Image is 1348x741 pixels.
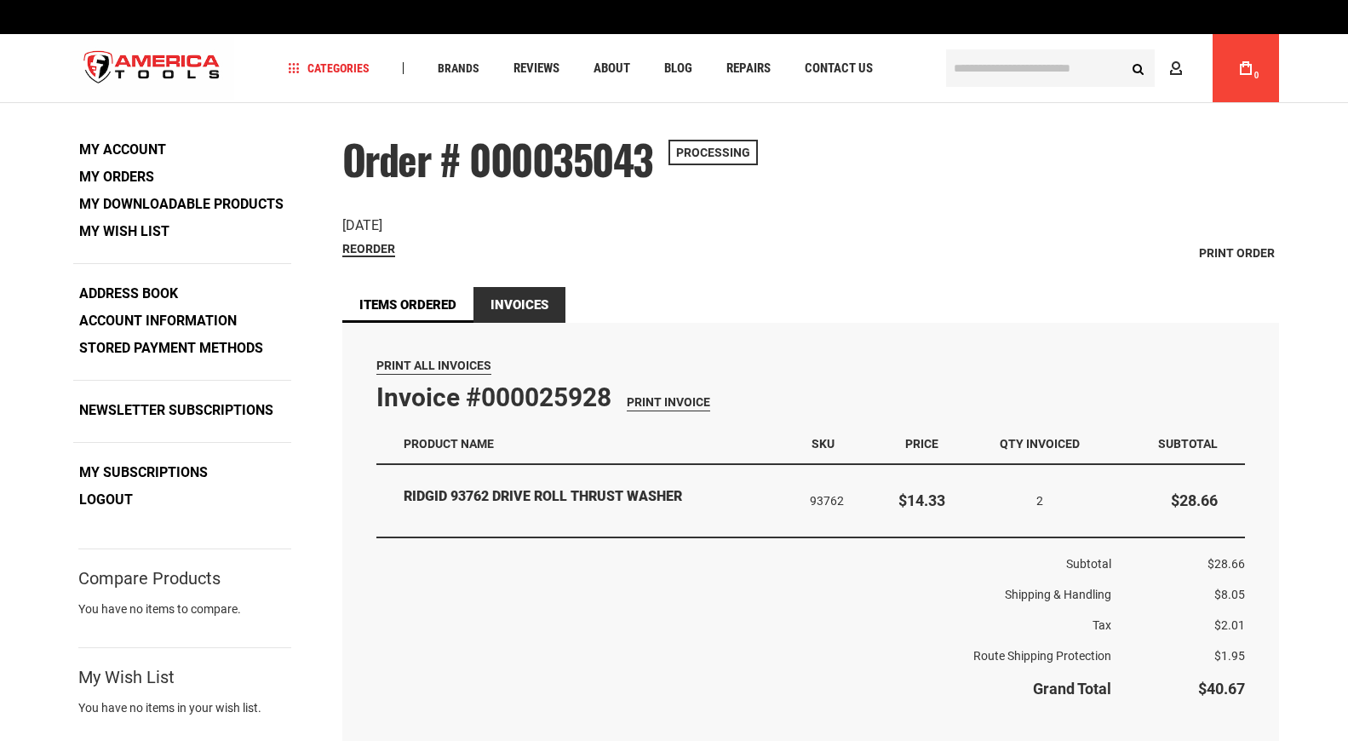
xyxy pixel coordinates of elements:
a: 0 [1230,34,1262,102]
span: $2.01 [1214,618,1245,632]
a: Stored Payment Methods [73,336,269,361]
img: America Tools [70,37,235,101]
span: $14.33 [898,491,945,509]
a: My Orders [73,164,160,190]
div: You have no items to compare. [78,600,291,635]
strong: Compare Products [78,571,221,586]
span: $8.05 [1214,588,1245,601]
a: Account Information [73,308,243,334]
span: $28.66 [1207,557,1245,571]
th: SKU [798,424,875,464]
a: Logout [73,487,139,513]
span: Print Order [1199,246,1275,260]
span: Print All Invoices [376,359,491,372]
span: 2 [1036,494,1043,508]
strong: My Orders [79,169,154,185]
a: store logo [70,37,235,101]
a: Items Ordered [342,287,473,323]
a: Categories [280,57,377,80]
span: Blog [664,62,692,75]
a: About [586,57,638,80]
span: About [594,62,630,75]
a: Print Order [1195,240,1279,266]
strong: Invoices [473,287,565,323]
th: Subtotal [1111,424,1245,464]
span: Repairs [726,62,771,75]
span: Categories [288,62,370,74]
span: Reorder [342,242,395,256]
strong: My Wish List [78,669,175,685]
span: Order # 000035043 [342,129,654,189]
a: My Wish List [73,219,175,244]
strong: Invoice #000025928 [376,382,611,412]
span: Reviews [513,62,559,75]
th: Qty Invoiced [968,424,1110,464]
th: Shipping & Handling [376,579,1111,610]
a: Brands [430,57,487,80]
th: Tax [376,610,1111,640]
span: $40.67 [1198,680,1245,698]
span: $28.66 [1171,491,1218,509]
th: Price [875,424,968,464]
th: Product Name [376,424,798,464]
span: 0 [1254,71,1259,80]
a: Print Invoice [627,393,710,411]
a: Contact Us [797,57,881,80]
th: Route Shipping Protection [376,640,1111,671]
span: [DATE] [342,217,382,233]
span: Contact Us [805,62,873,75]
a: Repairs [719,57,778,80]
a: My Account [73,137,172,163]
span: Processing [668,140,758,165]
a: Reorder [342,242,395,257]
a: Reviews [506,57,567,80]
div: You have no items in your wish list. [78,699,291,716]
th: Subtotal [376,537,1111,579]
a: Address Book [73,281,184,307]
a: Blog [657,57,700,80]
strong: Grand Total [1033,680,1111,698]
a: Print All Invoices [376,357,491,375]
a: My Downloadable Products [73,192,290,217]
a: Newsletter Subscriptions [73,398,279,423]
button: Search [1122,52,1155,84]
span: $1.95 [1214,649,1245,663]
strong: RIDGID 93762 DRIVE ROLL THRUST WASHER [404,487,786,507]
a: My Subscriptions [73,460,214,485]
span: Print Invoice [627,395,710,409]
span: Brands [438,62,479,74]
td: 93762 [798,465,875,538]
